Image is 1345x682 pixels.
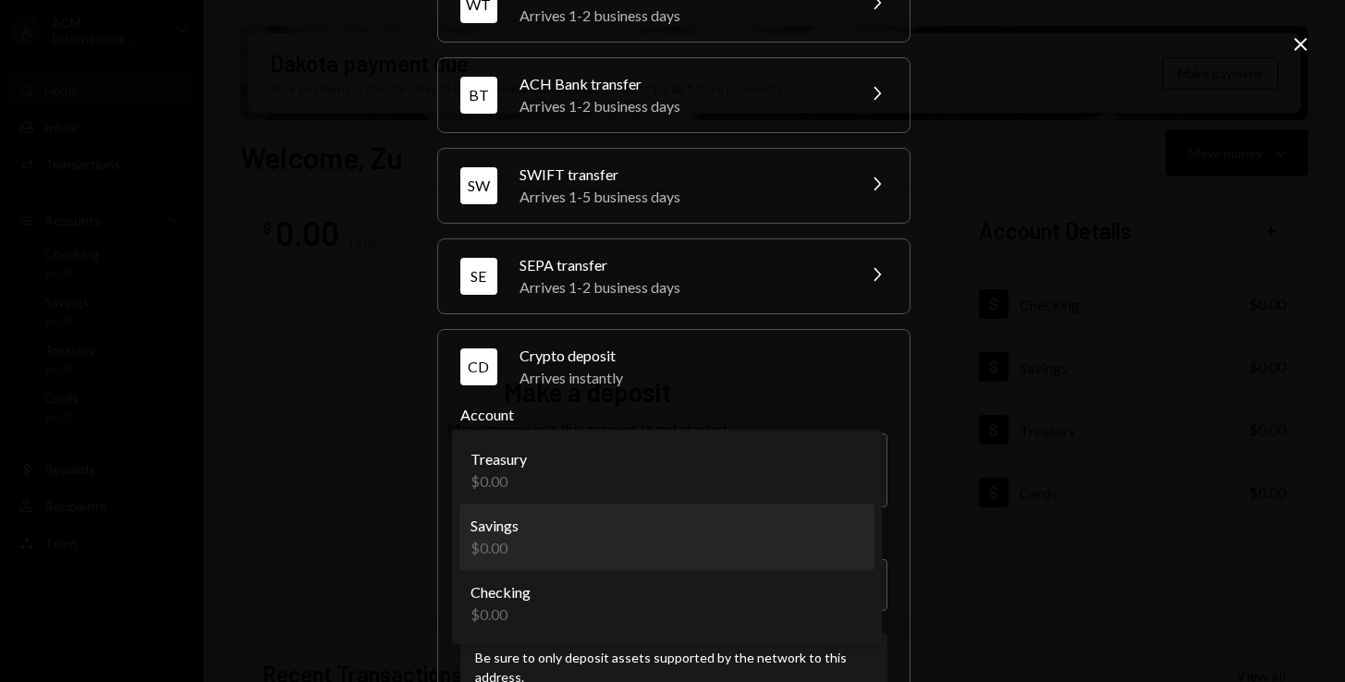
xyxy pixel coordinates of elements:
[520,276,843,298] div: Arrives 1-2 business days
[471,537,519,559] div: $0.00
[471,470,527,493] div: $0.00
[460,167,497,204] div: SW
[471,581,531,603] div: Checking
[520,73,843,95] div: ACH Bank transfer
[520,95,843,117] div: Arrives 1-2 business days
[471,603,531,626] div: $0.00
[520,254,843,276] div: SEPA transfer
[520,164,843,186] div: SWIFT transfer
[520,5,843,27] div: Arrives 1-2 business days
[520,186,843,208] div: Arrives 1-5 business days
[471,515,519,537] div: Savings
[520,345,887,367] div: Crypto deposit
[460,77,497,114] div: BT
[520,367,887,389] div: Arrives instantly
[460,258,497,295] div: SE
[460,404,887,426] label: Account
[471,448,527,470] div: Treasury
[460,348,497,385] div: CD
